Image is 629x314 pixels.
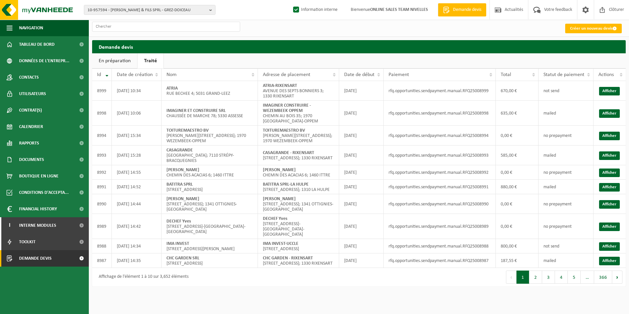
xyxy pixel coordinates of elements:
[166,108,226,113] strong: IMAGINER ET CONSTRUIRE SRL
[258,194,339,214] td: [STREET_ADDRESS]; 1341 OTTIGNIES-[GEOGRAPHIC_DATA]
[543,258,556,263] span: mailed
[599,222,620,231] a: Afficher
[88,5,207,15] span: 10-957594 - [PERSON_NAME] & FILS SPRL - GREZ-DOICEAU
[7,217,13,234] span: I
[258,239,339,253] td: [STREET_ADDRESS]
[496,180,539,194] td: 880,00 €
[599,242,620,251] a: Afficher
[258,101,339,126] td: CHEMIN AU BOIS 35; 1970 [GEOGRAPHIC_DATA]-OPPEM
[19,201,57,217] span: Financial History
[258,180,339,194] td: [STREET_ADDRESS]; 1310 LA HULPE
[263,182,309,187] strong: BATITRA SPRL-LA HULPE
[496,253,539,268] td: 187,55 €
[543,202,572,207] span: no prepayment
[112,126,162,145] td: [DATE] 15:34
[543,89,559,93] span: not send
[599,151,620,160] a: Afficher
[166,148,193,153] strong: CASAGRANDE
[496,126,539,145] td: 0,00 €
[166,128,209,133] strong: TOITUREMAESTRO BV
[258,81,339,101] td: AVENUE DES SEPTS BONNIERS 3; 1330 RIXENSART
[162,239,258,253] td: [STREET_ADDRESS][PERSON_NAME]
[555,271,568,284] button: 4
[339,214,384,239] td: [DATE]
[19,86,46,102] span: Utilisateurs
[263,103,311,113] strong: IMAGINER CONSTRUIRE - WEZEMBEEK OPPEM
[599,183,620,192] a: Afficher
[389,72,409,77] span: Paiement
[19,69,39,86] span: Contacts
[19,36,55,53] span: Tableau de bord
[92,53,137,68] a: En préparation
[92,22,240,32] input: Chercher
[339,145,384,165] td: [DATE]
[496,165,539,180] td: 0,00 €
[263,72,310,77] span: Adresse de placement
[344,72,374,77] span: Date de début
[92,180,112,194] td: 8991
[92,214,112,239] td: 8989
[501,72,511,77] span: Total
[263,196,296,201] strong: [PERSON_NAME]
[166,256,199,261] strong: CHC GARDEN SRL
[258,165,339,180] td: CHEMIN DES ACACIAS 6; 1460 ITTRE
[543,185,556,190] span: mailed
[263,256,313,261] strong: CHC GARDEN - RIXENSART
[162,101,258,126] td: CHAUSSÉE DE MARCHE 78; 5330 ASSESSE
[117,72,153,77] span: Date de création
[19,217,56,234] span: Interne modules
[263,150,314,155] strong: CASAGRANDE - RIXENSART
[162,253,258,268] td: [STREET_ADDRESS]
[258,126,339,145] td: [PERSON_NAME][STREET_ADDRESS]; 1970 WEZEMBEEK-OPPEM
[384,101,496,126] td: rfq.opportunities.sendpayment.manual.RFQ25008998
[19,184,69,201] span: Conditions d'accepta...
[263,168,296,172] strong: [PERSON_NAME]
[529,271,542,284] button: 2
[162,81,258,101] td: RUE BECHEE 4; 5031 GRAND-LEEZ
[84,5,215,15] button: 10-957594 - [PERSON_NAME] & FILS SPRL - GREZ-DOICEAU
[166,168,199,172] strong: [PERSON_NAME]
[339,253,384,268] td: [DATE]
[568,271,581,284] button: 5
[496,81,539,101] td: 670,00 €
[599,109,620,118] a: Afficher
[162,214,258,239] td: [STREET_ADDRESS]-[GEOGRAPHIC_DATA]-[GEOGRAPHIC_DATA]
[384,194,496,214] td: rfq.opportunities.sendpayment.manual.RFQ25008990
[384,239,496,253] td: rfq.opportunities.sendpayment.manual.RFQ25008988
[92,253,112,268] td: 8987
[162,180,258,194] td: [STREET_ADDRESS]
[19,234,36,250] span: Toolkit
[92,101,112,126] td: 8998
[292,5,338,15] label: Information interne
[19,151,44,168] span: Documents
[543,170,572,175] span: no prepayment
[138,53,164,68] a: Traité
[598,72,614,77] span: Actions
[166,241,189,246] strong: IMA INVEST
[384,253,496,268] td: rfq.opportunities.sendpayment.manual.RFQ25008987
[97,72,101,77] span: Id
[339,126,384,145] td: [DATE]
[92,81,112,101] td: 8999
[370,7,428,12] strong: ONLINE SALES TEAM NIVELLES
[166,182,193,187] strong: BATITRA SPRL
[112,81,162,101] td: [DATE] 10:34
[258,253,339,268] td: [STREET_ADDRESS]; 1330 RIXENSART
[496,214,539,239] td: 0,00 €
[496,194,539,214] td: 0,00 €
[451,7,483,13] span: Demande devis
[543,224,572,229] span: no prepayment
[95,271,189,283] div: Affichage de l'élément 1 à 10 sur 3,652 éléments
[339,101,384,126] td: [DATE]
[384,165,496,180] td: rfq.opportunities.sendpayment.manual.RFQ25008992
[92,165,112,180] td: 8992
[599,87,620,95] a: Afficher
[543,244,559,249] span: not send
[339,180,384,194] td: [DATE]
[258,214,339,239] td: [STREET_ADDRESS]-[GEOGRAPHIC_DATA]-[GEOGRAPHIC_DATA]
[112,145,162,165] td: [DATE] 15:28
[339,81,384,101] td: [DATE]
[599,257,620,265] a: Afficher
[112,194,162,214] td: [DATE] 14:44
[112,214,162,239] td: [DATE] 14:42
